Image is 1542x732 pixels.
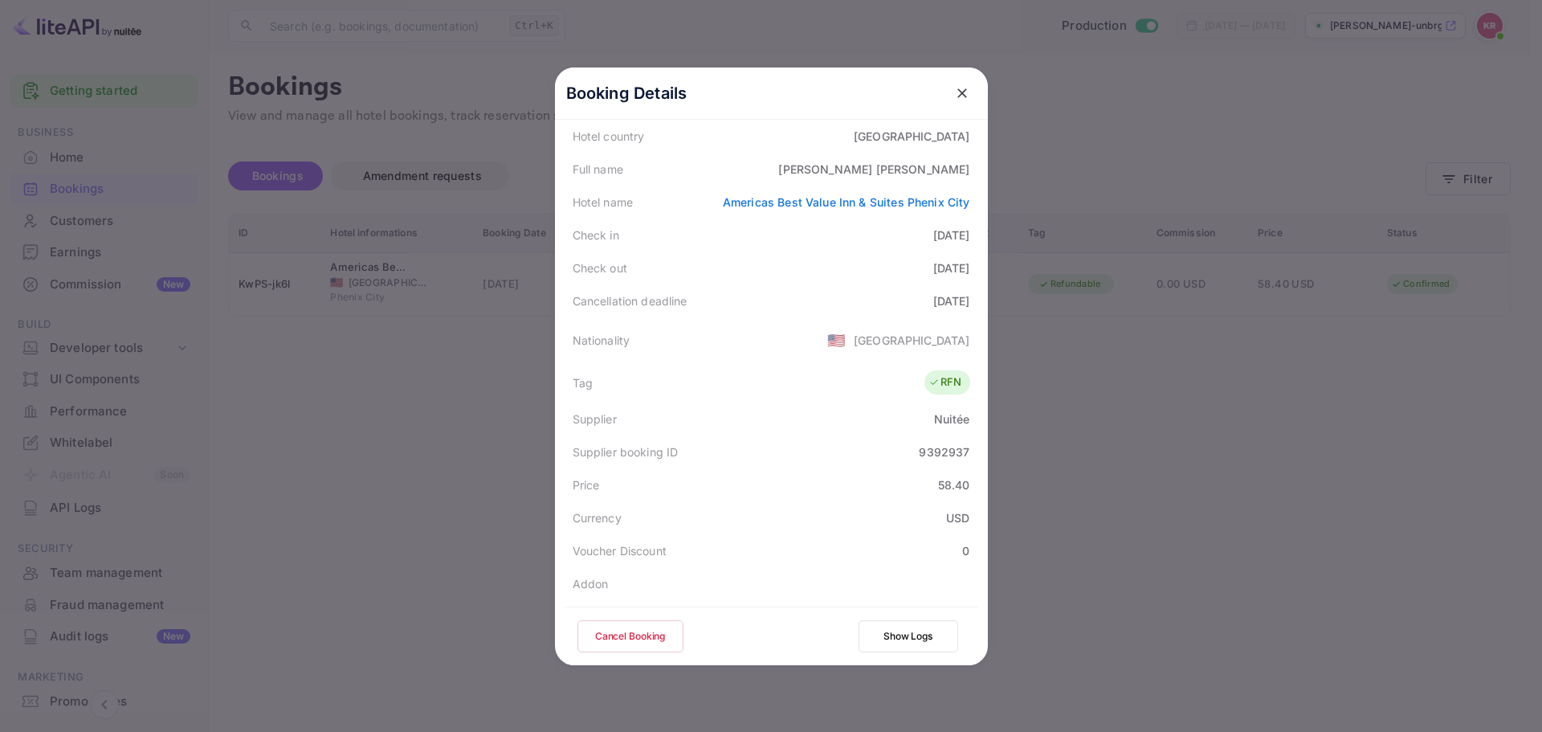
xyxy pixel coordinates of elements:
[723,195,970,209] a: Americas Best Value Inn & Suites Phenix City
[566,81,687,105] p: Booking Details
[859,620,958,652] button: Show Logs
[573,161,623,178] div: Full name
[962,542,969,559] div: 0
[928,374,961,391] div: RFN
[938,476,970,493] div: 58.40
[933,260,970,276] div: [DATE]
[934,411,970,427] div: Nuitée
[573,509,622,526] div: Currency
[573,411,617,427] div: Supplier
[573,444,679,460] div: Supplier booking ID
[933,227,970,243] div: [DATE]
[573,332,630,349] div: Nationality
[573,542,667,559] div: Voucher Discount
[946,509,969,526] div: USD
[854,128,970,145] div: [GEOGRAPHIC_DATA]
[573,194,634,211] div: Hotel name
[573,374,593,391] div: Tag
[919,444,969,460] div: 9392937
[948,79,977,108] button: close
[933,292,970,309] div: [DATE]
[573,227,619,243] div: Check in
[573,128,645,145] div: Hotel country
[573,260,627,276] div: Check out
[573,292,687,309] div: Cancellation deadline
[573,575,609,592] div: Addon
[577,620,683,652] button: Cancel Booking
[573,476,600,493] div: Price
[854,332,970,349] div: [GEOGRAPHIC_DATA]
[827,325,846,354] span: United States
[778,161,969,178] div: [PERSON_NAME] [PERSON_NAME]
